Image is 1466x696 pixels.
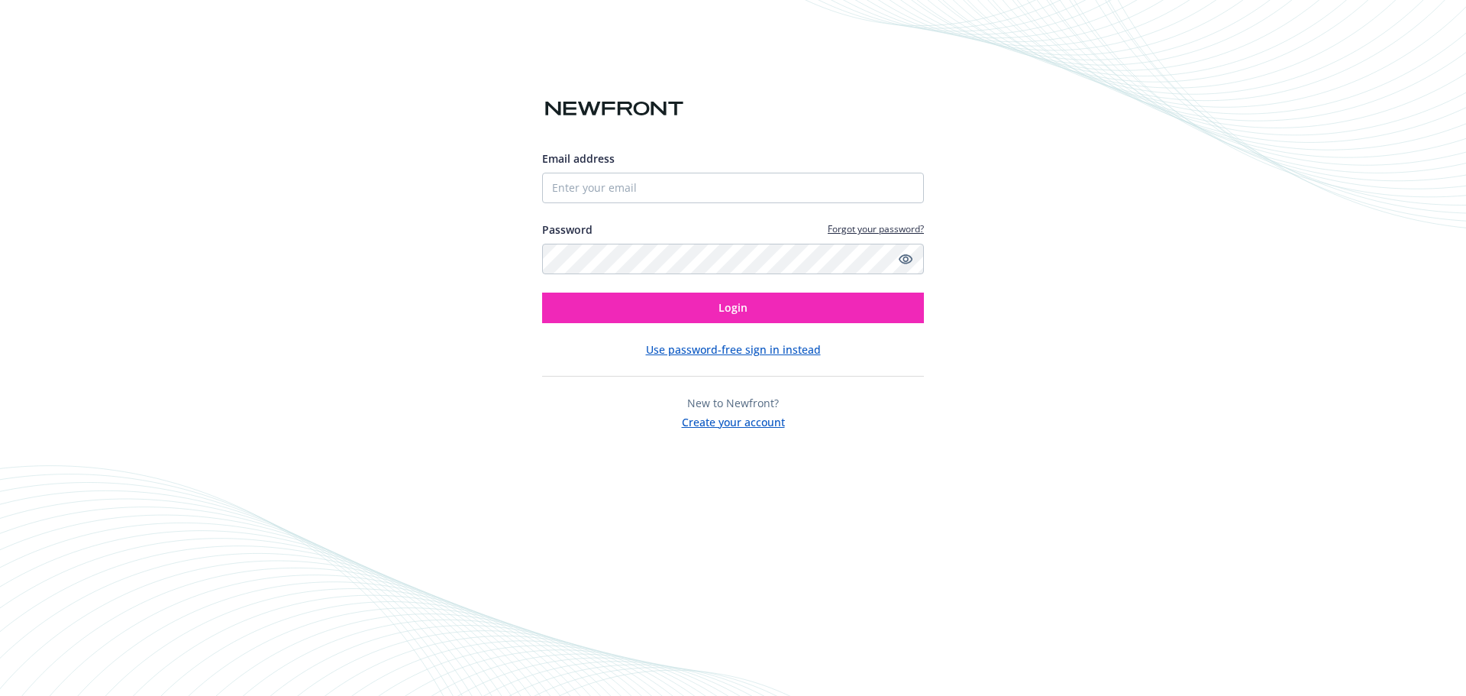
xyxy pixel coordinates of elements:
[718,300,748,315] span: Login
[542,173,924,203] input: Enter your email
[542,95,686,122] img: Newfront logo
[828,222,924,235] a: Forgot your password?
[542,293,924,323] button: Login
[542,222,593,238] label: Password
[542,151,615,166] span: Email address
[542,244,924,274] input: Enter your password
[682,411,785,430] button: Create your account
[687,396,779,410] span: New to Newfront?
[896,250,915,268] a: Show password
[646,342,821,358] button: Use password-free sign in instead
